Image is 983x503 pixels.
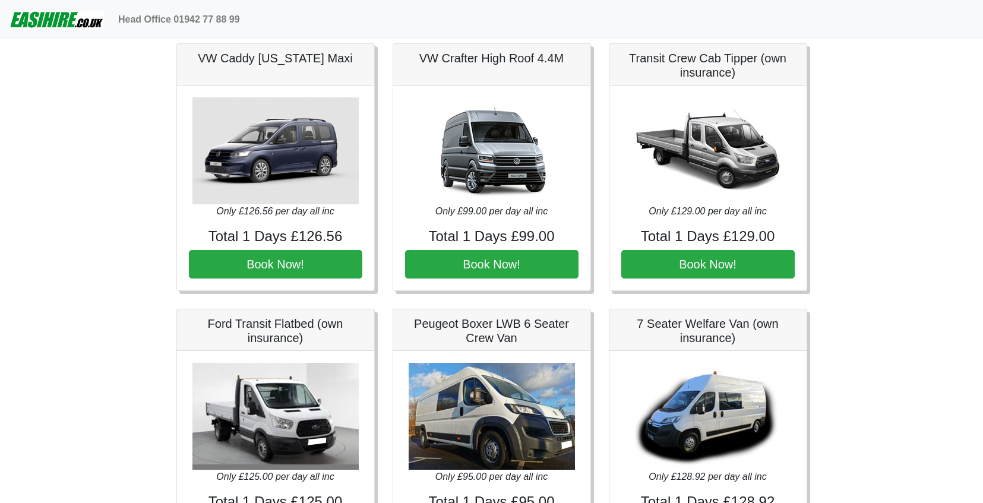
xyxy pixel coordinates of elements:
i: Only £99.00 per day all inc [435,206,548,216]
img: 7 Seater Welfare Van (own insurance) [625,363,791,470]
h4: Total 1 Days £99.00 [405,228,579,245]
h5: Peugeot Boxer LWB 6 Seater Crew Van [405,317,579,345]
img: Peugeot Boxer LWB 6 Seater Crew Van [409,363,575,470]
h4: Total 1 Days £129.00 [621,228,795,245]
h5: Transit Crew Cab Tipper (own insurance) [621,51,795,80]
img: VW Crafter High Roof 4.4M [409,97,575,204]
img: Ford Transit Flatbed (own insurance) [192,363,359,470]
h5: 7 Seater Welfare Van (own insurance) [621,317,795,345]
button: Book Now! [405,250,579,279]
i: Only £95.00 per day all inc [435,472,548,482]
h4: Total 1 Days £126.56 [189,228,362,245]
i: Only £128.92 per day all inc [649,472,766,482]
img: VW Caddy California Maxi [192,97,359,204]
button: Book Now! [621,250,795,279]
i: Only £125.00 per day all inc [216,472,334,482]
b: Head Office 01942 77 88 99 [118,14,240,24]
h5: VW Crafter High Roof 4.4M [405,51,579,65]
button: Book Now! [189,250,362,279]
img: easihire_logo_small.png [10,8,104,31]
a: Head Office 01942 77 88 99 [113,8,245,31]
h5: Ford Transit Flatbed (own insurance) [189,317,362,345]
i: Only £126.56 per day all inc [216,206,334,216]
img: Transit Crew Cab Tipper (own insurance) [625,97,791,204]
h5: VW Caddy [US_STATE] Maxi [189,51,362,65]
i: Only £129.00 per day all inc [649,206,766,216]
